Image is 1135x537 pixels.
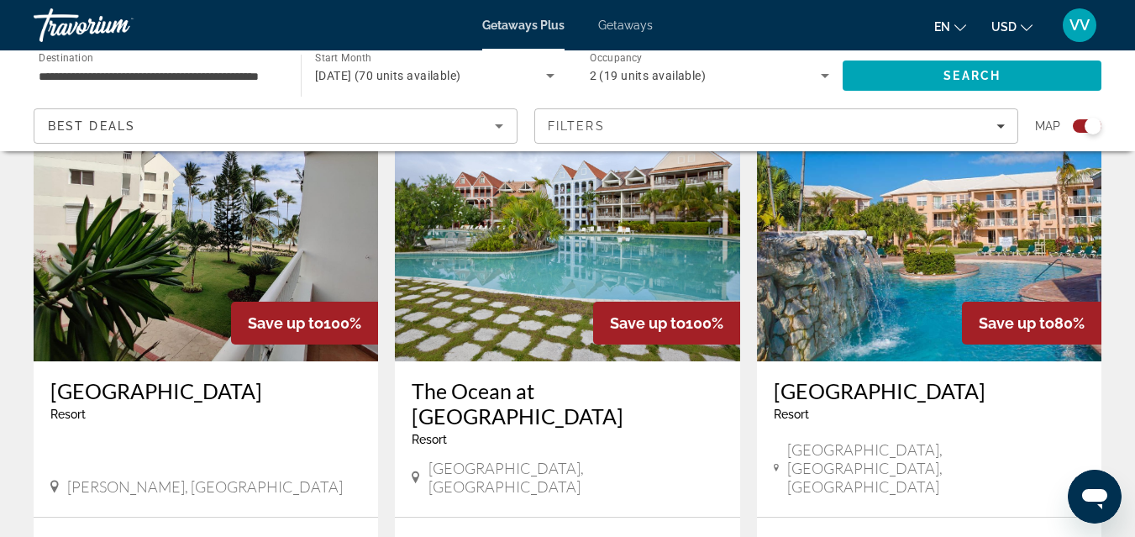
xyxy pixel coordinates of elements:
[412,433,447,446] span: Resort
[590,52,643,64] span: Occupancy
[598,18,653,32] a: Getaways
[39,66,279,87] input: Select destination
[34,3,202,47] a: Travorium
[590,69,707,82] span: 2 (19 units available)
[943,69,1001,82] span: Search
[979,314,1054,332] span: Save up to
[412,378,723,429] a: The Ocean at [GEOGRAPHIC_DATA]
[34,92,378,361] img: Albatros Club Resort
[787,440,1085,496] span: [GEOGRAPHIC_DATA], [GEOGRAPHIC_DATA], [GEOGRAPHIC_DATA]
[39,51,93,63] span: Destination
[1058,8,1101,43] button: User Menu
[774,408,809,421] span: Resort
[1068,470,1122,524] iframe: Button to launch messaging window
[757,92,1101,361] img: Island Seas Resort
[48,119,135,133] span: Best Deals
[774,378,1085,403] a: [GEOGRAPHIC_DATA]
[534,108,1018,144] button: Filters
[315,69,461,82] span: [DATE] (70 units available)
[50,378,361,403] a: [GEOGRAPHIC_DATA]
[482,18,565,32] a: Getaways Plus
[428,459,723,496] span: [GEOGRAPHIC_DATA], [GEOGRAPHIC_DATA]
[962,302,1101,345] div: 80%
[1069,17,1090,34] span: VV
[548,119,605,133] span: Filters
[315,52,371,64] span: Start Month
[48,116,503,136] mat-select: Sort by
[610,314,686,332] span: Save up to
[395,92,739,361] img: The Ocean at Taino Beach
[50,408,86,421] span: Resort
[593,302,740,345] div: 100%
[934,14,966,39] button: Change language
[231,302,378,345] div: 100%
[248,314,323,332] span: Save up to
[843,61,1101,91] button: Search
[991,14,1033,39] button: Change currency
[1035,114,1060,138] span: Map
[934,20,950,34] span: en
[67,477,343,496] span: [PERSON_NAME], [GEOGRAPHIC_DATA]
[991,20,1017,34] span: USD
